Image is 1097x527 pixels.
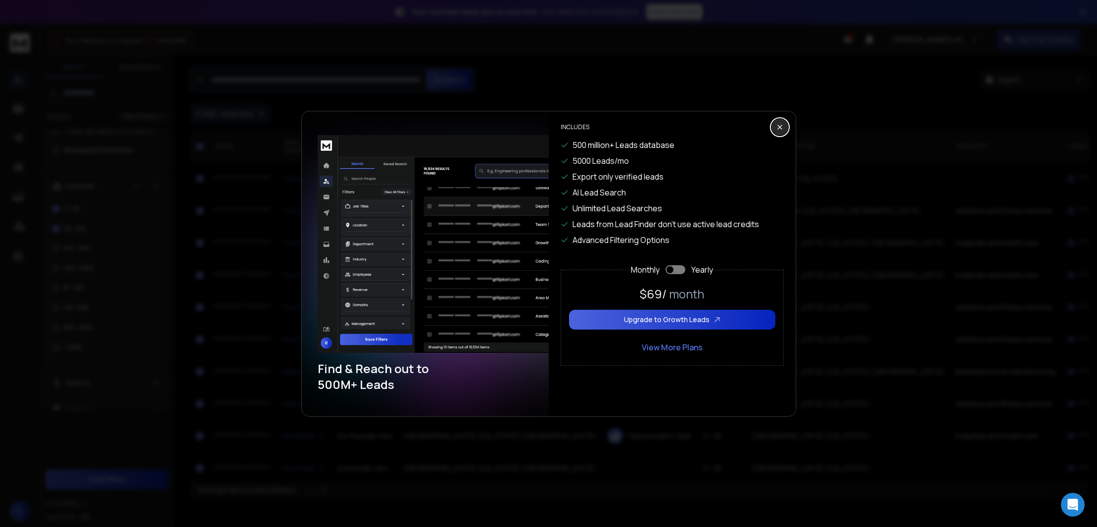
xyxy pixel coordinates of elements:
li: Unlimited Lead Searches [561,202,784,214]
h2: $ 69 / [640,286,704,302]
li: 5000 Leads/mo [561,155,784,167]
li: Leads from Lead Finder don't use active lead credits [561,218,784,230]
li: Advanced Filtering Options [561,234,784,246]
h3: Find & Reach out to 500M+ Leads [318,361,549,392]
li: Export only verified leads [561,171,784,183]
button: Upgrade to Growth Leads [569,310,775,330]
button: View More Plans [634,337,711,357]
h3: Includes [561,123,784,131]
img: image [318,135,549,353]
li: AI Lead Search [561,187,784,198]
h3: Yearly [691,264,713,276]
span: month [669,286,704,302]
li: 500 million+ Leads database [561,139,784,151]
div: Open Intercom Messenger [1061,493,1085,517]
h3: Monthly [631,264,660,276]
